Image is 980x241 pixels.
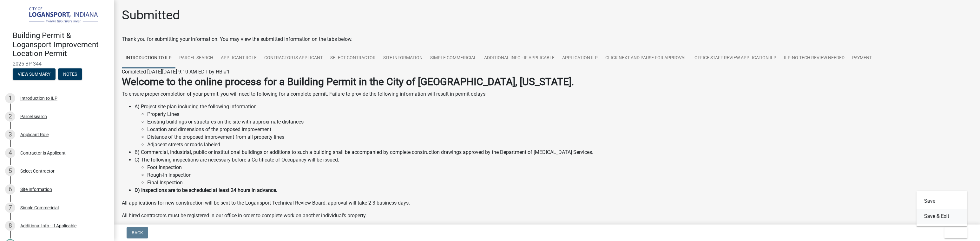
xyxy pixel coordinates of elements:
[20,96,57,100] div: Introduction to ILP
[5,221,15,231] div: 8
[5,166,15,176] div: 5
[480,48,558,68] a: Additional Info - If Applicable
[135,103,972,149] li: A) Project site plan including the following information.
[122,69,230,75] span: Completed [DATE][DATE] 9:10 AM EDT by HBI#1
[122,199,972,207] p: All applications for new construction will be sent to the Logansport Technical Review Board, appr...
[20,169,55,173] div: Select Contractor
[135,156,972,187] li: C) The following inspections are necessary before a Certificate of Occupancy will be issued:
[379,48,426,68] a: Site Information
[426,48,480,68] a: Simple Commericial
[122,90,972,98] p: To ensure proper completion of your permit, you will need to following for a complete permit. Fai...
[135,187,277,193] strong: D) Inspections are to be scheduled at least 24 hours in advance.
[917,209,967,224] button: Save & Exit
[326,48,379,68] a: Select Contractor
[917,191,967,226] div: Exit
[13,61,102,67] span: 2025-BP-344
[147,118,972,126] li: Existing buildings or structures on the site with approximate distances
[13,7,104,24] img: City of Logansport, Indiana
[217,48,260,68] a: Applicant Role
[20,151,66,155] div: Contractor is Applicant
[122,8,180,23] h1: Submitted
[147,141,972,149] li: Adjacent streets or roads labeled
[780,48,848,68] a: ILP-No Tech Review needed
[147,179,972,187] li: Final Inspection
[122,212,972,219] p: All hired contractors must be registered in our office in order to complete work on another indiv...
[132,230,143,235] span: Back
[5,93,15,103] div: 1
[58,68,82,80] button: Notes
[20,187,52,192] div: Site Information
[127,227,148,238] button: Back
[13,72,56,77] wm-modal-confirm: Summary
[848,48,876,68] a: Payment
[20,114,47,119] div: Parcel search
[147,133,972,141] li: Distance of the proposed improvement from all property lines
[5,203,15,213] div: 7
[5,148,15,158] div: 4
[20,132,49,137] div: Applicant Role
[58,72,82,77] wm-modal-confirm: Notes
[691,48,780,68] a: Office Staff Review Application ILP
[147,111,972,118] li: Property Lines
[13,68,56,80] button: View Summary
[20,206,59,210] div: Simple Commericial
[5,111,15,122] div: 2
[602,48,691,68] a: Click Next and Pause for Approval
[13,31,109,58] h4: Building Permit & Logansport Improvement Location Permit
[147,171,972,179] li: Rough-In Inspection
[147,164,972,171] li: Foot Inspection
[950,230,959,235] span: Exit
[122,76,574,88] strong: Welcome to the online process for a Building Permit in the City of [GEOGRAPHIC_DATA], [US_STATE].
[944,227,968,238] button: Exit
[122,35,972,43] div: Thank you for submitting your information. You may view the submitted information on the tabs below.
[20,224,76,228] div: Additional Info - If Applicable
[5,184,15,194] div: 6
[147,126,972,133] li: Location and dimensions of the proposed improvement
[122,48,175,68] a: Introduction to ILP
[175,48,217,68] a: Parcel search
[558,48,602,68] a: Application ILP
[5,130,15,140] div: 3
[135,149,972,156] li: B) Commercial, Industrial, public or institutional buildings or additions to such a building shal...
[260,48,326,68] a: Contractor is Applicant
[917,193,967,209] button: Save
